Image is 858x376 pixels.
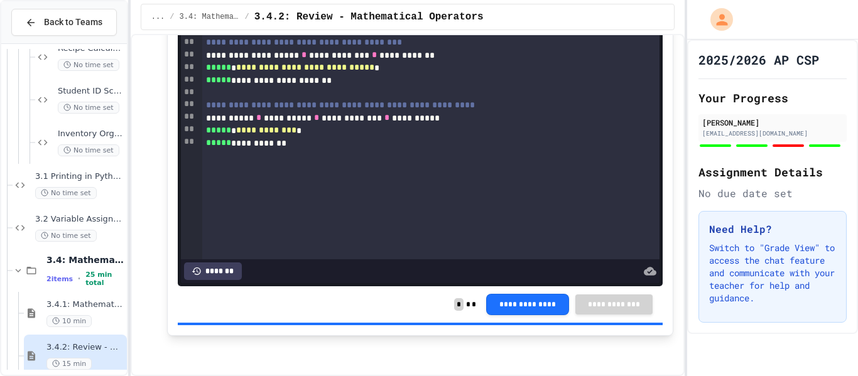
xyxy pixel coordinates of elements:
[35,214,124,225] span: 3.2 Variable Assignment & Type Boss Fight
[170,12,174,22] span: /
[58,43,124,54] span: Recipe Calculator
[702,117,843,128] div: [PERSON_NAME]
[698,89,847,107] h2: Your Progress
[698,163,847,181] h2: Assignment Details
[35,171,124,182] span: 3.1 Printing in Python Boss Fight
[58,129,124,139] span: Inventory Organizer
[46,275,73,283] span: 2 items
[35,187,97,199] span: No time set
[46,342,124,353] span: 3.4.2: Review - Mathematical Operators
[180,12,240,22] span: 3.4: Mathematical Operators
[709,222,836,237] h3: Need Help?
[11,9,117,36] button: Back to Teams
[46,315,92,327] span: 10 min
[58,59,119,71] span: No time set
[698,51,819,68] h1: 2025/2026 AP CSP
[58,144,119,156] span: No time set
[698,186,847,201] div: No due date set
[697,5,736,34] div: My Account
[46,358,92,370] span: 15 min
[78,274,80,284] span: •
[58,86,124,97] span: Student ID Scanner
[46,254,124,266] span: 3.4: Mathematical Operators
[58,102,119,114] span: No time set
[44,16,102,29] span: Back to Teams
[46,299,124,310] span: 3.4.1: Mathematical Operators
[35,230,97,242] span: No time set
[151,12,165,22] span: ...
[254,9,484,24] span: 3.4.2: Review - Mathematical Operators
[709,242,836,304] p: Switch to "Grade View" to access the chat feature and communicate with your teacher for help and ...
[245,12,249,22] span: /
[702,129,843,138] div: [EMAIL_ADDRESS][DOMAIN_NAME]
[85,271,124,287] span: 25 min total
